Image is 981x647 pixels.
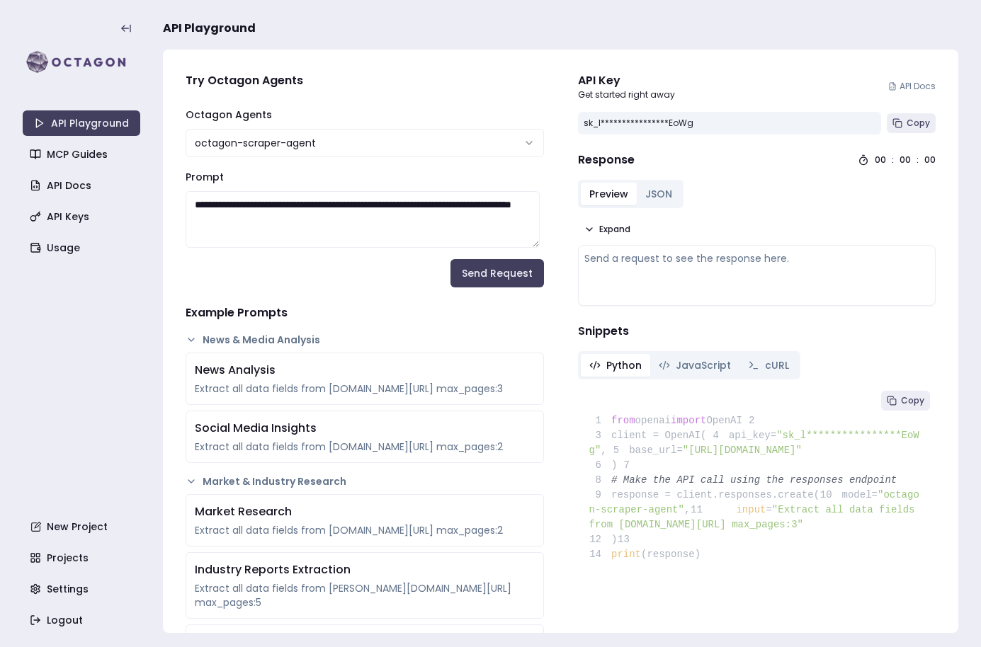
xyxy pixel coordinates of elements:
[887,113,936,133] button: Copy
[742,413,765,428] span: 2
[611,549,641,560] span: print
[186,108,272,122] label: Octagon Agents
[589,473,612,488] span: 8
[186,333,544,347] button: News & Media Analysis
[24,204,142,229] a: API Keys
[581,183,637,205] button: Preview
[163,20,256,37] span: API Playground
[820,488,842,503] span: 10
[607,443,630,458] span: 5
[578,89,675,101] p: Get started right away
[589,488,612,503] span: 9
[24,235,142,260] a: Usage
[599,224,630,235] span: Expand
[589,428,612,443] span: 3
[875,154,886,166] div: 00
[589,413,612,428] span: 1
[450,259,544,287] button: Send Request
[606,358,642,372] span: Python
[635,415,671,426] span: openai
[195,440,535,454] div: Extract all data fields from [DOMAIN_NAME][URL] max_pages:2
[671,415,706,426] span: import
[195,523,535,537] div: Extract all data fields from [DOMAIN_NAME][URL] max_pages:2
[706,415,742,426] span: OpenAI
[589,430,707,441] span: client = OpenAI(
[578,323,936,340] h4: Snippets
[195,362,535,379] div: News Analysis
[676,358,731,372] span: JavaScript
[24,545,142,571] a: Projects
[601,445,606,456] span: ,
[736,504,766,515] span: input
[584,251,930,265] div: Send a request to see the response here.
[611,415,635,426] span: from
[917,154,919,166] div: :
[589,547,612,562] span: 14
[617,458,640,473] span: 7
[842,489,878,500] span: model=
[881,391,930,411] button: Copy
[589,458,612,473] span: 6
[589,534,618,545] span: )
[892,154,894,166] div: :
[24,142,142,167] a: MCP Guides
[589,459,618,471] span: )
[186,170,224,184] label: Prompt
[683,445,802,456] span: "[URL][DOMAIN_NAME]"
[629,445,683,456] span: base_url=
[195,382,535,396] div: Extract all data fields from [DOMAIN_NAME][URL] max_pages:3
[589,532,612,547] span: 12
[195,581,535,609] div: Extract all data fields from [PERSON_NAME][DOMAIN_NAME][URL] max_pages:5
[641,549,701,560] span: (response)
[578,219,636,239] button: Expand
[24,576,142,602] a: Settings
[24,607,142,633] a: Logout
[690,503,713,517] span: 11
[578,151,635,168] h4: Response
[195,420,535,437] div: Social Media Insights
[186,474,544,488] button: Market & Industry Research
[901,395,924,406] span: Copy
[706,428,729,443] span: 4
[729,430,776,441] span: api_key=
[684,504,690,515] span: ,
[766,504,771,515] span: =
[765,358,789,372] span: cURL
[900,154,911,166] div: 00
[186,304,544,321] h4: Example Prompts
[589,489,820,500] span: response = client.responses.create(
[23,110,140,136] a: API Playground
[578,72,675,89] div: API Key
[888,81,936,92] a: API Docs
[195,561,535,578] div: Industry Reports Extraction
[611,474,897,486] span: # Make the API call using the responses endpoint
[24,514,142,539] a: New Project
[637,183,681,205] button: JSON
[907,118,930,129] span: Copy
[24,173,142,198] a: API Docs
[186,72,544,89] h4: Try Octagon Agents
[23,48,140,76] img: logo-rect-yK7x_WSZ.svg
[195,503,535,520] div: Market Research
[617,532,640,547] span: 13
[924,154,936,166] div: 00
